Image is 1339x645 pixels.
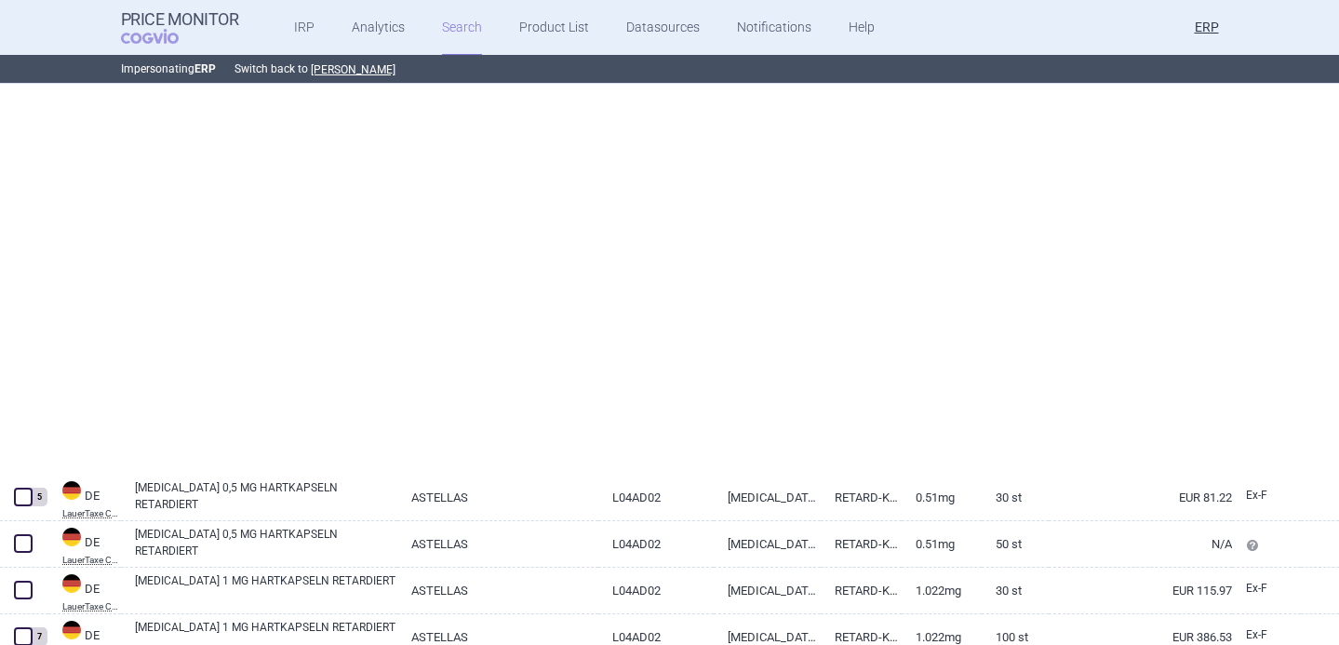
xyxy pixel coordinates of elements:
a: Price MonitorCOGVIO [121,10,239,46]
button: [PERSON_NAME] [311,62,395,77]
span: COGVIO [121,29,205,44]
strong: ERP [194,62,216,75]
p: Impersonating Switch back to [121,55,1219,83]
strong: Price Monitor [121,10,239,29]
